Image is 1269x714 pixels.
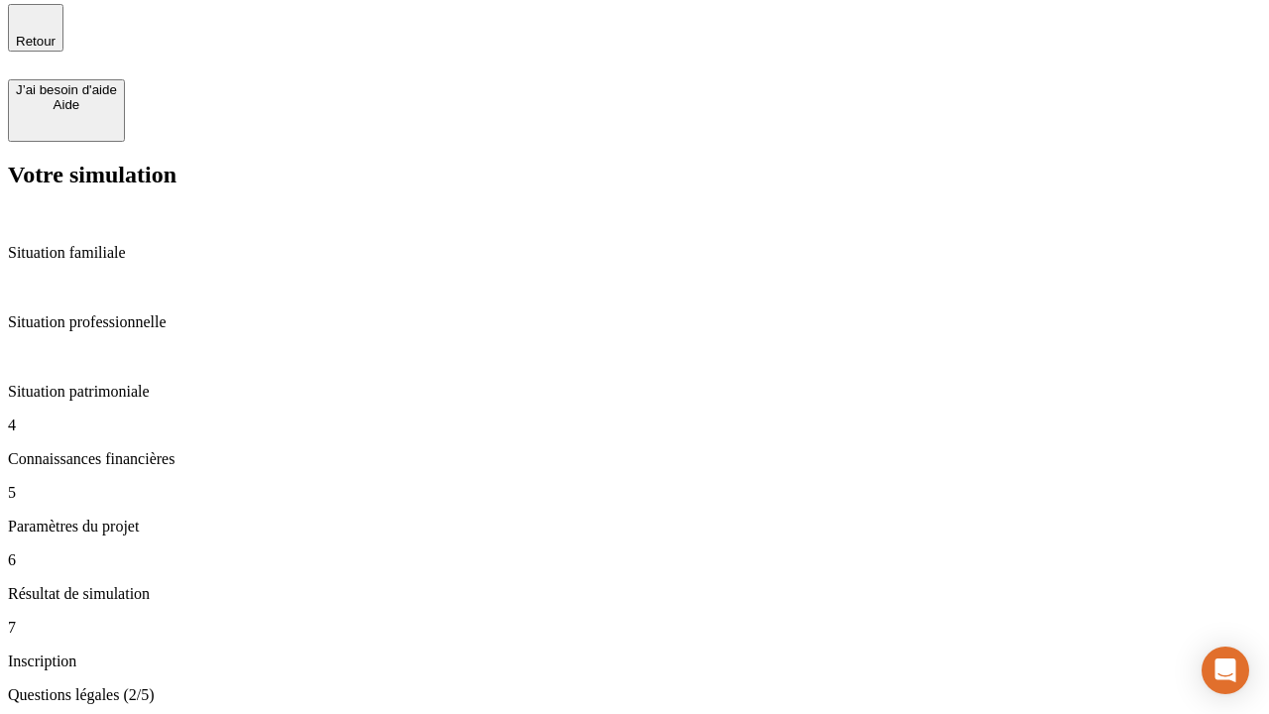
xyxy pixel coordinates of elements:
p: 4 [8,416,1261,434]
div: Aide [16,97,117,112]
p: Inscription [8,653,1261,670]
p: Résultat de simulation [8,585,1261,603]
span: Retour [16,34,56,49]
p: Connaissances financières [8,450,1261,468]
button: J’ai besoin d'aideAide [8,79,125,142]
p: Situation familiale [8,244,1261,262]
h2: Votre simulation [8,162,1261,188]
p: Situation patrimoniale [8,383,1261,401]
p: Paramètres du projet [8,518,1261,535]
p: 5 [8,484,1261,502]
p: Situation professionnelle [8,313,1261,331]
p: 6 [8,551,1261,569]
p: Questions légales (2/5) [8,686,1261,704]
div: Open Intercom Messenger [1202,647,1249,694]
p: 7 [8,619,1261,637]
div: J’ai besoin d'aide [16,82,117,97]
button: Retour [8,4,63,52]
